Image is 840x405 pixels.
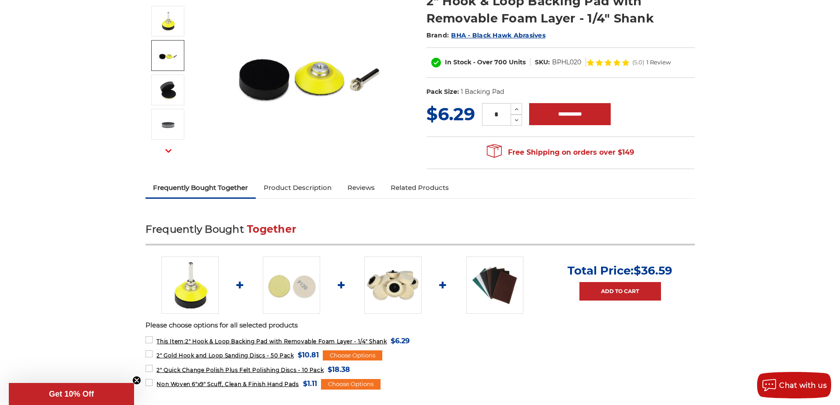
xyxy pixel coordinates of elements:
span: $6.29 [426,103,475,125]
span: 1 Review [646,59,671,65]
img: 2-inch yellow sanding pad with black foam layer and versatile 1/4-inch shank/spindle for precisio... [161,256,219,314]
span: $10.81 [298,349,319,361]
span: Non Woven 6"x9" Scuff, Clean & Finish Hand Pads [157,381,299,387]
span: Get 10% Off [49,390,94,398]
div: Get 10% OffClose teaser [9,383,134,405]
dd: 1 Backing Pad [461,87,504,97]
span: $18.38 [328,364,350,375]
dt: Pack Size: [426,87,459,97]
span: Chat with us [779,381,827,390]
dt: SKU: [535,58,550,67]
img: 2-inch sanding pad disassembled into foam layer, hook and loop plate, and 1/4-inch arbor for cust... [157,45,179,67]
span: Brand: [426,31,449,39]
div: Choose Options [323,350,382,361]
span: 2" Quick Change Polish Plus Felt Polishing Discs - 10 Pack [157,367,324,373]
span: $36.59 [634,264,672,278]
span: Units [509,58,526,66]
a: Add to Cart [579,282,661,301]
img: 2-inch yellow sanding pad with black foam layer and versatile 1/4-inch shank/spindle for precisio... [157,10,179,32]
button: Chat with us [757,372,831,398]
a: Frequently Bought Together [146,178,256,197]
span: Frequently Bought [146,223,244,235]
strong: This Item: [157,338,185,345]
span: (5.0) [632,59,644,65]
span: 2" Hook & Loop Backing Pad with Removable Foam Layer - 1/4" Shank [157,338,387,345]
a: Product Description [256,178,340,197]
span: Free Shipping on orders over $149 [487,144,634,161]
button: Close teaser [132,376,141,385]
span: - Over [473,58,493,66]
span: $6.29 [391,335,410,347]
span: Together [247,223,296,235]
span: In Stock [445,58,471,66]
span: 2" Gold Hook and Loop Sanding Discs - 50 Pack [157,352,294,359]
span: 700 [494,58,507,66]
a: BHA - Black Hawk Abrasives [451,31,545,39]
p: Please choose options for all selected products [146,320,695,331]
a: Related Products [383,178,457,197]
dd: BPHL020 [552,58,581,67]
a: Reviews [340,178,383,197]
div: Choose Options [321,379,381,390]
img: Close-up of a 2-inch hook and loop sanding pad with foam layer peeled back, revealing the durable... [157,79,179,101]
button: Next [158,141,179,160]
span: $1.11 [303,378,317,390]
img: 2-inch diameter foam layer showcasing dual hook and loop fasteners for versatile attachment to ba... [157,113,179,135]
p: Total Price: [567,264,672,278]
